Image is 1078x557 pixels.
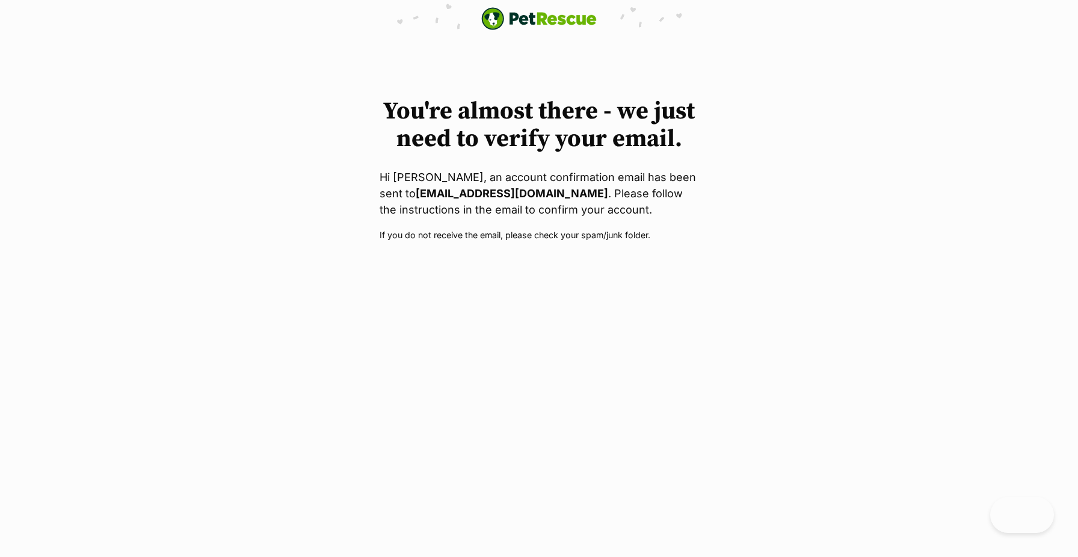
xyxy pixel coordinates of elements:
strong: [EMAIL_ADDRESS][DOMAIN_NAME] [416,187,608,200]
img: logo-e224e6f780fb5917bec1dbf3a21bbac754714ae5b6737aabdf751b685950b380.svg [481,7,597,30]
h1: You're almost there - we just need to verify your email. [380,97,698,153]
p: Hi [PERSON_NAME], an account confirmation email has been sent to . Please follow the instructions... [380,169,698,218]
iframe: Help Scout Beacon - Open [990,497,1054,533]
a: PetRescue [481,7,597,30]
p: If you do not receive the email, please check your spam/junk folder. [380,229,698,241]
